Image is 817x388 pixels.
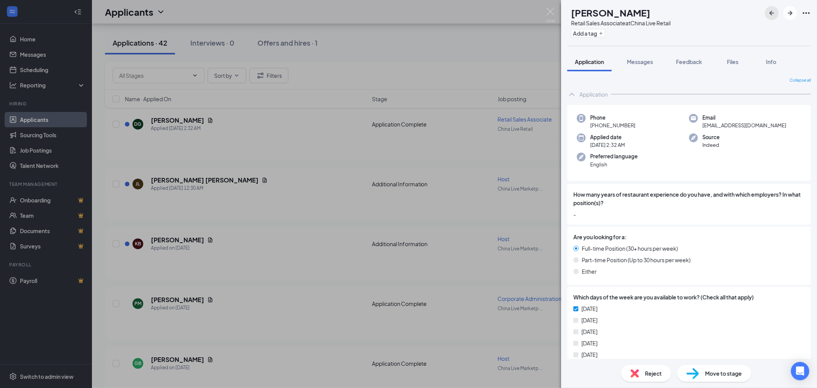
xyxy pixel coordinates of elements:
span: Info [766,58,776,65]
span: Applied date [590,133,625,141]
span: [DATE] [581,327,598,336]
span: Collapse all [790,77,811,84]
svg: Ellipses [802,8,811,18]
span: Files [727,58,738,65]
button: ArrowRight [783,6,797,20]
span: Which days of the week are you available to work? (Check all that apply) [573,293,754,301]
span: [DATE] [581,350,598,359]
span: Email [702,114,786,122]
span: Part-time Position (Up to 30 hours per week) [582,256,691,264]
div: Open Intercom Messenger [791,362,809,380]
span: [DATE] 2:32 AM [590,141,625,149]
svg: ArrowRight [786,8,795,18]
span: Application [575,58,604,65]
span: Are you looking for a: [573,233,627,241]
svg: ArrowLeftNew [767,8,776,18]
span: [DATE] [581,304,598,313]
span: English [590,161,638,168]
span: How many years of restaurant experience do you have, and with which employers? In what position(s)? [573,190,805,207]
div: Application [580,90,608,98]
button: PlusAdd a tag [571,29,605,37]
span: Source [702,133,720,141]
span: Reject [645,369,662,378]
button: ArrowLeftNew [765,6,779,20]
span: Messages [627,58,653,65]
svg: Plus [599,31,603,36]
div: Retail Sales Associate at China Live Retail [571,19,671,27]
span: Move to stage [705,369,742,378]
span: Feedback [676,58,702,65]
span: Preferred language [590,153,638,160]
h1: [PERSON_NAME] [571,6,650,19]
span: [PHONE_NUMBER] [590,122,635,129]
svg: ChevronUp [567,90,576,99]
span: [EMAIL_ADDRESS][DOMAIN_NAME] [702,122,786,129]
span: Either [582,267,597,276]
span: [DATE] [581,339,598,347]
span: Indeed [702,141,720,149]
span: [DATE] [581,316,598,324]
span: Full-time Position (30+ hours per week) [582,244,678,253]
span: - [573,210,805,219]
span: Phone [590,114,635,122]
